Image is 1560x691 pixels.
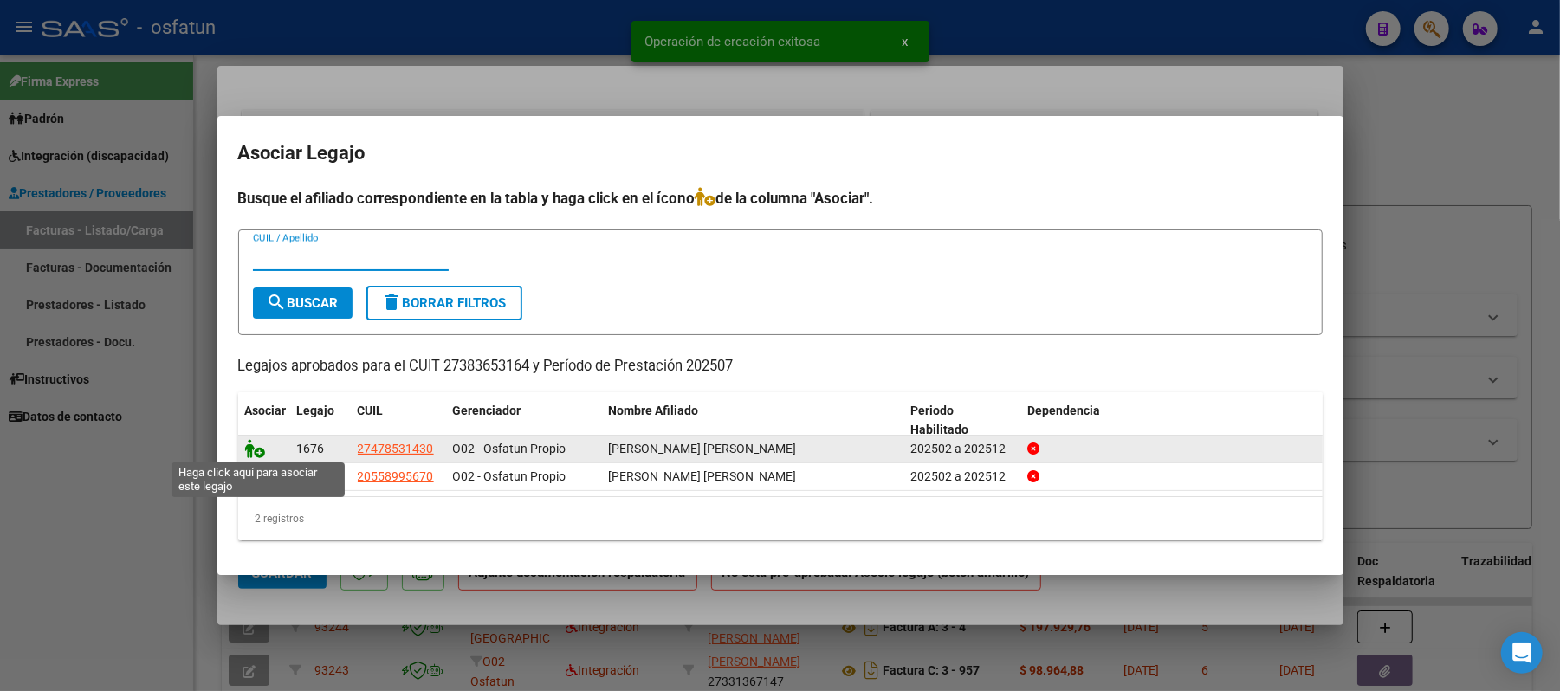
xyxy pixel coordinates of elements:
[351,392,446,449] datatable-header-cell: CUIL
[609,442,797,455] span: SANTILLAN TABOADA MALENA ABIGAIL
[297,469,325,483] span: 1674
[446,392,602,449] datatable-header-cell: Gerenciador
[358,442,434,455] span: 27478531430
[290,392,351,449] datatable-header-cell: Legajo
[609,404,699,417] span: Nombre Afiliado
[382,295,507,311] span: Borrar Filtros
[1501,632,1543,674] div: Open Intercom Messenger
[267,292,288,313] mat-icon: search
[910,404,968,437] span: Periodo Habilitado
[453,469,566,483] span: O02 - Osfatun Propio
[453,442,566,455] span: O02 - Osfatun Propio
[238,137,1323,170] h2: Asociar Legajo
[910,467,1013,487] div: 202502 a 202512
[245,404,287,417] span: Asociar
[382,292,403,313] mat-icon: delete
[253,287,353,319] button: Buscar
[297,442,325,455] span: 1676
[238,187,1323,210] h4: Busque el afiliado correspondiente en la tabla y haga click en el ícono de la columna "Asociar".
[903,392,1020,449] datatable-header-cell: Periodo Habilitado
[609,469,797,483] span: SANTILLAN TABOADA ROMAN FRANCISCO
[238,356,1323,378] p: Legajos aprobados para el CUIT 27383653164 y Período de Prestación 202507
[358,469,434,483] span: 20558995670
[602,392,904,449] datatable-header-cell: Nombre Afiliado
[238,392,290,449] datatable-header-cell: Asociar
[297,404,335,417] span: Legajo
[453,404,521,417] span: Gerenciador
[238,497,1323,540] div: 2 registros
[910,439,1013,459] div: 202502 a 202512
[1027,404,1100,417] span: Dependencia
[1020,392,1323,449] datatable-header-cell: Dependencia
[366,286,522,320] button: Borrar Filtros
[358,404,384,417] span: CUIL
[267,295,339,311] span: Buscar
